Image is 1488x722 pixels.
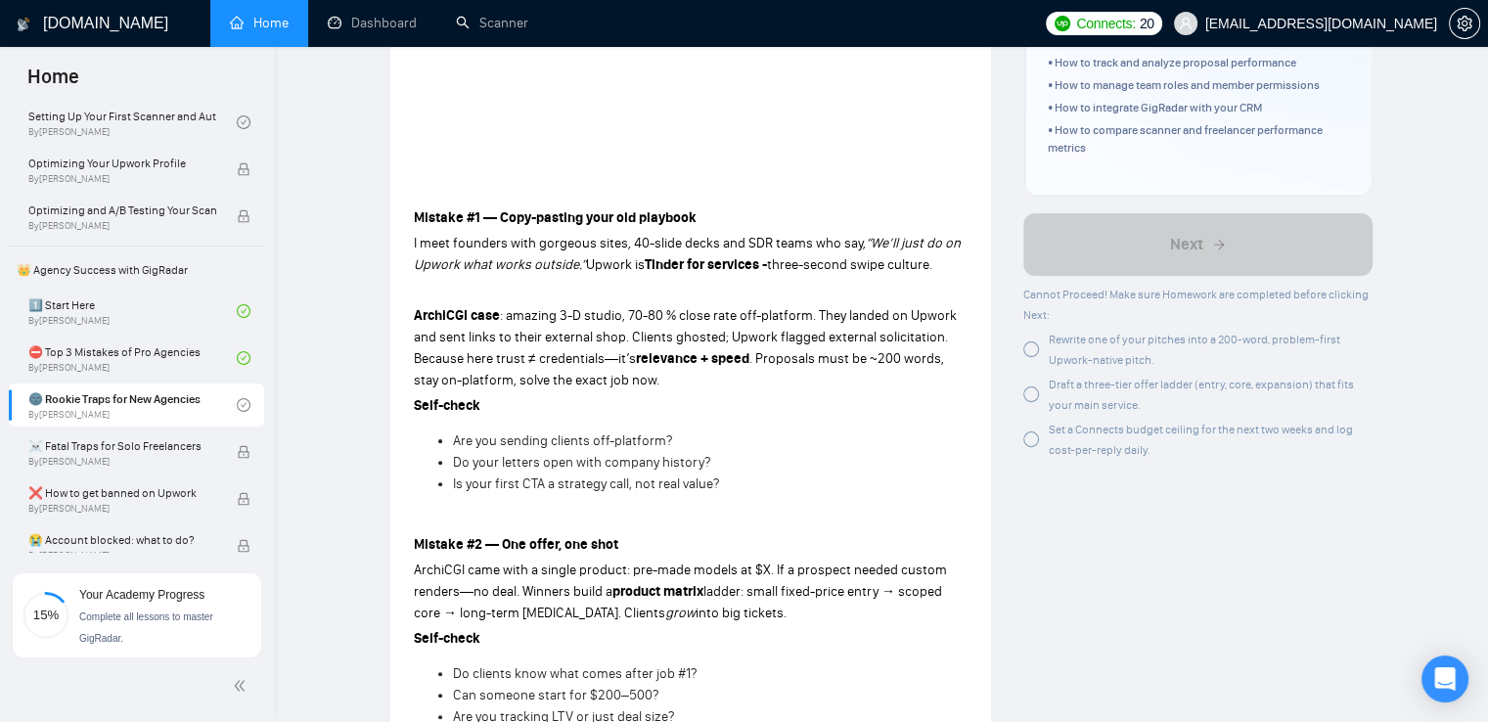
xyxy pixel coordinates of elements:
p: • How to integrate GigRadar with your CRM [1048,99,1348,117]
strong: Self-check [414,397,480,414]
span: Home [12,63,95,104]
span: lock [237,539,250,553]
strong: product matrix [612,583,703,600]
span: ☠️ Fatal Traps for Solo Freelancers [28,436,216,456]
span: Optimizing Your Upwork Profile [28,154,216,173]
span: Rewrite one of your pitches into a 200-word, problem-first Upwork-native pitch. [1049,333,1340,367]
span: lock [237,162,250,176]
span: 15% [23,609,69,621]
span: ❌ How to get banned on Upwork [28,483,216,503]
strong: Tinder for services - [645,256,767,273]
span: lock [237,445,250,459]
button: Next [1023,213,1373,276]
p: • How to track and analyze proposal performance [1048,54,1348,72]
span: By [PERSON_NAME] [28,456,216,468]
span: double-left [233,676,252,696]
button: setting [1449,8,1480,39]
span: By [PERSON_NAME] [28,220,216,232]
span: 😭 Account blocked: what to do? [28,530,216,550]
a: ⛔ Top 3 Mistakes of Pro AgenciesBy[PERSON_NAME] [28,337,237,380]
span: Complete all lessons to master GigRadar. [79,611,213,644]
a: searchScanner [456,15,528,31]
span: Connects: [1076,13,1135,34]
span: Can someone start for $200–500? [453,687,658,703]
p: • How to compare scanner and freelancer performance metrics [1048,121,1348,158]
span: check-circle [237,304,250,318]
div: Open Intercom Messenger [1421,655,1468,702]
span: Are you sending clients off-platform? [453,432,672,449]
span: check-circle [237,115,250,129]
strong: Mistake #2 — One offer, one shot [414,536,618,553]
span: By [PERSON_NAME] [28,173,216,185]
span: By [PERSON_NAME] [28,550,216,562]
span: Do your letters open with company history? [453,454,710,471]
strong: relevance + speed [636,350,749,367]
p: • How to manage team roles and member permissions [1048,76,1348,95]
span: : amazing 3-D studio, 70-80 % close rate off-platform. They landed on Upwork and sent links to th... [414,307,957,367]
span: Is your first CTA a strategy call, not real value? [453,475,719,492]
em: grow [665,605,696,621]
span: check-circle [237,351,250,365]
strong: Mistake #1 — Copy-pasting your old playbook [414,209,697,226]
span: ArchiCGI came with a single product: pre-made models at $X. If a prospect needed custom renders—n... [414,562,947,600]
strong: ArchiCGI case [414,307,500,324]
span: into big tickets. [696,605,787,621]
span: I meet founders with gorgeous sites, 40-slide decks and SDR teams who say, [414,235,866,251]
span: Optimizing and A/B Testing Your Scanner for Better Results [28,201,216,220]
a: homeHome [230,15,289,31]
span: Set a Connects budget ceiling for the next two weeks and log cost-per-reply daily. [1049,423,1353,457]
strong: Self-check [414,630,480,647]
span: Your Academy Progress [79,588,204,602]
span: three-second swipe culture. [767,256,932,273]
span: lock [237,209,250,223]
a: Setting Up Your First Scanner and Auto-BidderBy[PERSON_NAME] [28,101,237,144]
span: Next [1170,233,1203,256]
span: lock [237,492,250,506]
a: 1️⃣ Start HereBy[PERSON_NAME] [28,290,237,333]
span: user [1179,17,1193,30]
span: 👑 Agency Success with GigRadar [9,250,264,290]
img: upwork-logo.png [1055,16,1070,31]
span: Draft a three-tier offer ladder (entry, core, expansion) that fits your main service. [1049,378,1354,412]
span: By [PERSON_NAME] [28,503,216,515]
span: Upwork is [586,256,645,273]
img: logo [17,9,30,40]
a: 🌚 Rookie Traps for New AgenciesBy[PERSON_NAME] [28,384,237,427]
span: setting [1450,16,1479,31]
span: Do clients know what comes after job #1? [453,665,697,682]
span: Cannot Proceed! Make sure Homework are completed before clicking Next: [1023,288,1369,322]
a: dashboardDashboard [328,15,417,31]
span: 20 [1140,13,1154,34]
a: setting [1449,16,1480,31]
span: check-circle [237,398,250,412]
